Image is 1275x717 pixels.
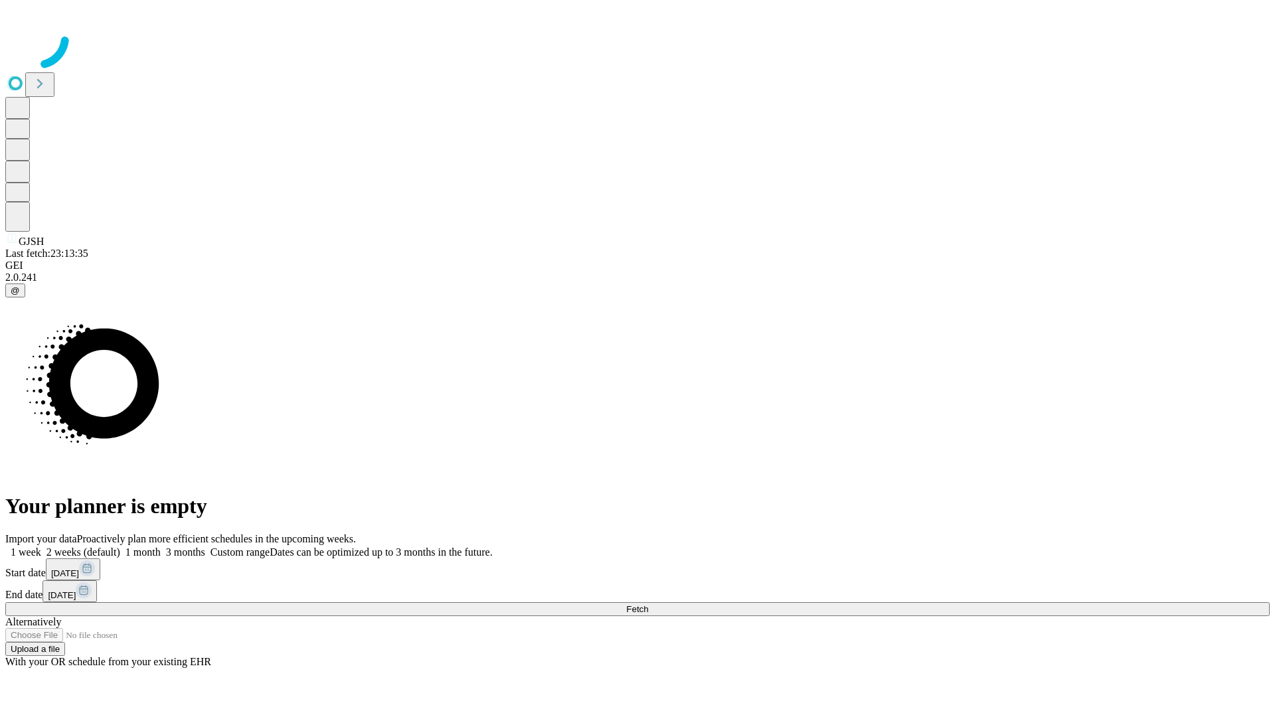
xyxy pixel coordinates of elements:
[126,546,161,558] span: 1 month
[5,494,1270,518] h1: Your planner is empty
[19,236,44,247] span: GJSH
[42,580,97,602] button: [DATE]
[5,533,77,544] span: Import your data
[626,604,648,614] span: Fetch
[5,616,61,627] span: Alternatively
[46,558,100,580] button: [DATE]
[46,546,120,558] span: 2 weeks (default)
[5,580,1270,602] div: End date
[5,260,1270,272] div: GEI
[5,602,1270,616] button: Fetch
[5,656,211,667] span: With your OR schedule from your existing EHR
[11,546,41,558] span: 1 week
[211,546,270,558] span: Custom range
[5,272,1270,283] div: 2.0.241
[270,546,492,558] span: Dates can be optimized up to 3 months in the future.
[77,533,356,544] span: Proactively plan more efficient schedules in the upcoming weeks.
[48,590,76,600] span: [DATE]
[5,558,1270,580] div: Start date
[5,248,88,259] span: Last fetch: 23:13:35
[5,283,25,297] button: @
[5,642,65,656] button: Upload a file
[51,568,79,578] span: [DATE]
[166,546,205,558] span: 3 months
[11,285,20,295] span: @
